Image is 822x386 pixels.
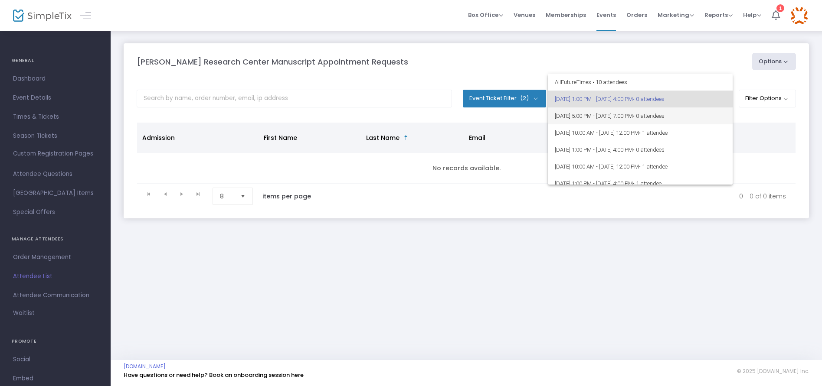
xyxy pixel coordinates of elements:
span: [DATE] 10:00 AM - [DATE] 12:00 PM [555,124,726,141]
span: [DATE] 1:00 PM - [DATE] 4:00 PM [555,175,726,192]
span: All Future Times • 10 attendees [555,74,726,91]
span: • 0 attendees [633,146,665,153]
span: [DATE] 5:00 PM - [DATE] 7:00 PM [555,107,726,124]
span: • 1 attendee [633,180,662,187]
span: • 1 attendee [639,163,668,170]
span: [DATE] 1:00 PM - [DATE] 4:00 PM [555,141,726,158]
span: • 0 attendees [633,113,665,119]
span: [DATE] 1:00 PM - [DATE] 4:00 PM [555,91,726,107]
span: • 0 attendees [633,96,665,102]
span: • 1 attendee [639,130,668,136]
span: [DATE] 10:00 AM - [DATE] 12:00 PM [555,158,726,175]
